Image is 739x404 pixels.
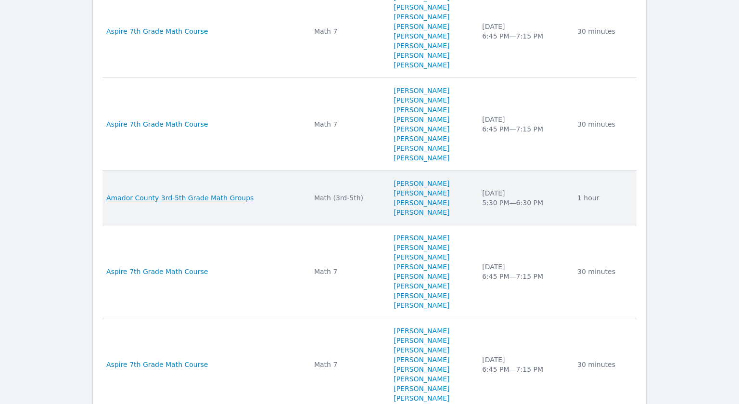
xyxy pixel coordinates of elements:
a: [PERSON_NAME] [394,252,449,262]
a: [PERSON_NAME] [394,143,449,153]
div: [DATE] 6:45 PM — 7:15 PM [482,262,566,281]
a: [PERSON_NAME] [394,179,449,188]
a: [PERSON_NAME] [394,2,449,12]
a: [PERSON_NAME] [394,365,449,374]
div: Math 7 [314,26,382,36]
a: Aspire 7th Grade Math Course [106,26,208,36]
div: Math (3rd-5th) [314,193,382,203]
a: Amador County 3rd-5th Grade Math Groups [106,193,254,203]
a: [PERSON_NAME] [394,153,449,163]
a: [PERSON_NAME] [394,336,449,345]
a: [PERSON_NAME] [394,291,449,300]
a: [PERSON_NAME] [394,31,449,41]
a: [PERSON_NAME] [394,115,449,124]
div: [DATE] 6:45 PM — 7:15 PM [482,115,566,134]
a: [PERSON_NAME] [394,134,449,143]
div: 30 minutes [577,119,631,129]
div: Math 7 [314,360,382,369]
a: [PERSON_NAME] [394,272,449,281]
div: 30 minutes [577,267,631,276]
a: [PERSON_NAME] [394,60,449,70]
a: [PERSON_NAME] [394,105,449,115]
a: [PERSON_NAME] [394,208,449,217]
a: [PERSON_NAME] [394,281,449,291]
a: [PERSON_NAME] [394,86,449,95]
a: Aspire 7th Grade Math Course [106,267,208,276]
a: [PERSON_NAME] [394,384,449,393]
a: [PERSON_NAME] [394,262,449,272]
a: [PERSON_NAME] [394,124,449,134]
tr: Aspire 7th Grade Math CourseMath 7[PERSON_NAME][PERSON_NAME][PERSON_NAME][PERSON_NAME][PERSON_NAM... [102,225,637,318]
div: [DATE] 6:45 PM — 7:15 PM [482,22,566,41]
div: [DATE] 6:45 PM — 7:15 PM [482,355,566,374]
a: [PERSON_NAME] [394,22,449,31]
a: Aspire 7th Grade Math Course [106,360,208,369]
tr: Aspire 7th Grade Math CourseMath 7[PERSON_NAME][PERSON_NAME][PERSON_NAME][PERSON_NAME][PERSON_NAM... [102,78,637,171]
a: [PERSON_NAME] [394,12,449,22]
a: [PERSON_NAME] [394,300,449,310]
a: [PERSON_NAME] [394,393,449,403]
a: [PERSON_NAME] [394,233,449,243]
a: [PERSON_NAME] [394,188,449,198]
a: [PERSON_NAME] [394,345,449,355]
div: [DATE] 5:30 PM — 6:30 PM [482,188,566,208]
div: 30 minutes [577,360,631,369]
div: 30 minutes [577,26,631,36]
a: [PERSON_NAME] [394,51,449,60]
a: [PERSON_NAME] [394,41,449,51]
div: 1 hour [577,193,631,203]
a: Aspire 7th Grade Math Course [106,119,208,129]
div: Math 7 [314,119,382,129]
a: [PERSON_NAME] [394,355,449,365]
a: [PERSON_NAME] [394,326,449,336]
a: [PERSON_NAME] [394,198,449,208]
div: Math 7 [314,267,382,276]
a: [PERSON_NAME] [394,243,449,252]
a: [PERSON_NAME] [394,95,449,105]
tr: Amador County 3rd-5th Grade Math GroupsMath (3rd-5th)[PERSON_NAME][PERSON_NAME][PERSON_NAME][PERS... [102,171,637,225]
a: [PERSON_NAME] [394,374,449,384]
